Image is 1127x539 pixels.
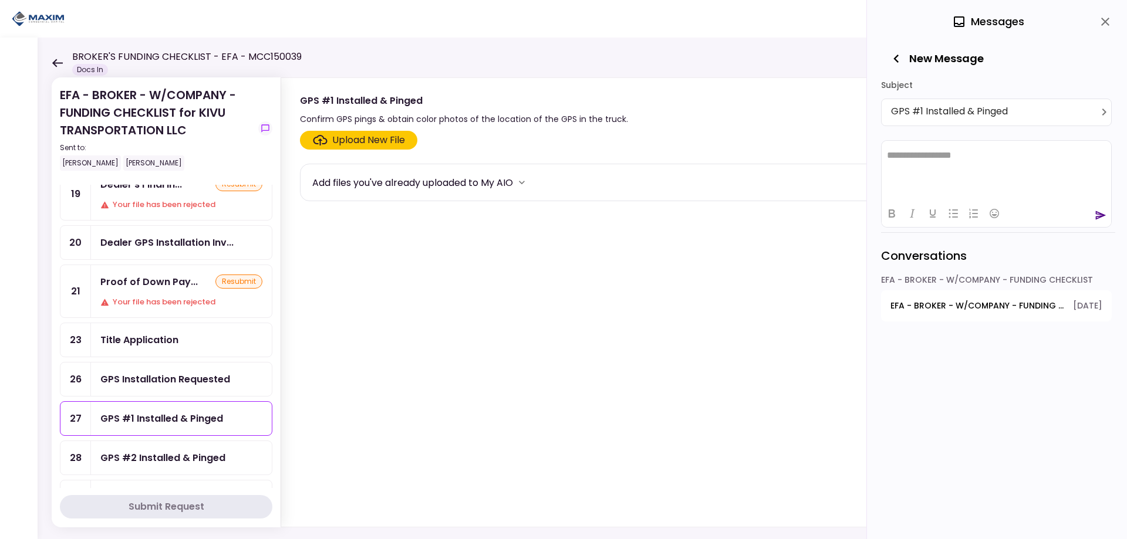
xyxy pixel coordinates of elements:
div: Add files you've already uploaded to My AIO [312,175,513,190]
div: Upload New File [332,133,405,147]
div: Docs In [72,64,108,76]
div: 32 [60,480,91,514]
button: Emojis [984,205,1004,222]
div: GPS #2 Installed & Pinged [100,450,225,465]
button: Underline [923,205,943,222]
a: 26GPS Installation Requested [60,362,272,396]
div: Confirm GPS pings & obtain color photos of the location of the GPS in the truck. [300,112,628,126]
a: 27GPS #1 Installed & Pinged [60,401,272,436]
button: Bold [882,205,902,222]
div: 20 [60,226,91,259]
div: Dealer's Final Invoice [100,177,182,192]
iframe: Rich Text Area [882,141,1111,199]
span: EFA - BROKER - W/COMPANY - FUNDING CHECKLIST - Certificate of Insurance [890,300,1065,312]
button: Numbered list [964,205,984,222]
button: Italic [902,205,922,222]
div: Your file has been rejected [100,296,262,308]
a: 19Dealer's Final InvoiceresubmitYour file has been rejected [60,167,272,221]
div: Conversations [881,232,1115,274]
div: Your file has been rejected [100,199,262,211]
div: GPS Installation Requested [100,372,230,387]
button: Bullet list [943,205,963,222]
div: GPS #1 Installed & Pinged [300,93,628,108]
span: [DATE] [1073,300,1102,312]
div: 26 [60,362,91,396]
div: Submit Request [129,500,204,514]
a: 32Interview [60,480,272,514]
button: more [513,174,531,191]
div: 21 [60,265,91,317]
span: Click here to upload the required document [300,131,417,150]
button: open-conversation [881,290,1112,321]
div: GPS #1 Installed & PingedConfirm GPS pings & obtain color photos of the location of the GPS in th... [281,77,1104,527]
div: GPS #1 Installed & Pinged [891,104,1106,121]
div: GPS #1 Installed & Pinged [100,411,223,426]
h1: BROKER'S FUNDING CHECKLIST - EFA - MCC150039 [72,50,302,64]
div: Dealer GPS Installation Invoice [100,235,234,250]
div: [PERSON_NAME] [60,155,121,171]
div: EFA - BROKER - W/COMPANY - FUNDING CHECKLIST [881,274,1112,290]
button: send [1095,209,1106,221]
a: 28GPS #2 Installed & Pinged [60,440,272,475]
a: 23Title Application [60,323,272,357]
img: Partner icon [12,10,65,28]
div: EFA - BROKER - W/COMPANY - FUNDING CHECKLIST for KIVU TRANSPORTATION LLC [60,86,254,171]
div: Subject [881,76,1112,94]
div: Messages [952,13,1024,30]
div: 27 [60,402,91,435]
button: Submit Request [60,495,272,518]
div: 28 [60,441,91,474]
div: resubmit [215,274,262,289]
a: 20Dealer GPS Installation Invoice [60,225,272,260]
button: show-messages [258,121,272,135]
button: New Message [881,43,993,74]
button: close [1095,12,1115,32]
div: Title Application [100,333,178,347]
div: Proof of Down Payment 1 [100,274,198,289]
div: Sent to: [60,143,254,153]
a: 21Proof of Down Payment 1resubmitYour file has been rejected [60,265,272,318]
div: 23 [60,323,91,357]
div: 19 [60,168,91,220]
div: [PERSON_NAME] [123,155,184,171]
